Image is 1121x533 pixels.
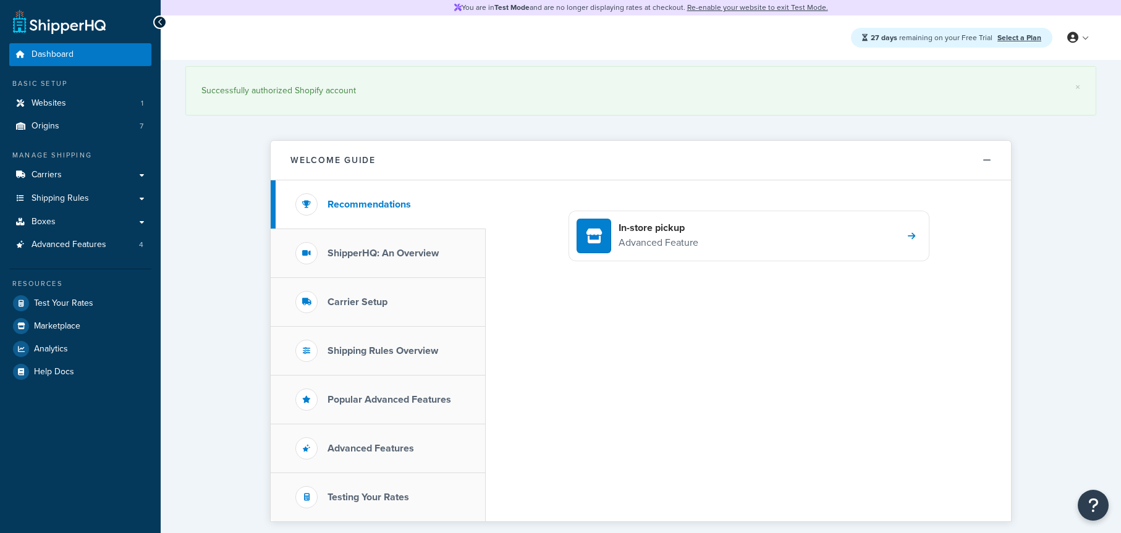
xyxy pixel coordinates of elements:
h3: Carrier Setup [328,296,387,308]
h3: ShipperHQ: An Overview [328,248,439,259]
a: × [1075,82,1080,92]
li: Advanced Features [9,233,151,256]
div: Basic Setup [9,78,151,89]
span: Shipping Rules [32,193,89,204]
span: Boxes [32,217,56,227]
li: Origins [9,115,151,138]
a: Origins7 [9,115,151,138]
a: Test Your Rates [9,292,151,314]
button: Open Resource Center [1078,490,1109,521]
a: Help Docs [9,361,151,383]
div: Manage Shipping [9,150,151,161]
a: Boxes [9,211,151,233]
span: Test Your Rates [34,298,93,309]
span: Marketplace [34,321,80,332]
p: Advanced Feature [619,235,698,251]
h3: Popular Advanced Features [328,394,451,405]
span: Help Docs [34,367,74,377]
a: Advanced Features4 [9,233,151,256]
div: Resources [9,279,151,289]
a: Carriers [9,164,151,187]
a: Websites1 [9,92,151,115]
h3: Testing Your Rates [328,492,409,503]
h2: Welcome Guide [290,156,376,165]
strong: Test Mode [494,2,530,13]
h4: In-store pickup [619,221,698,235]
button: Welcome Guide [271,141,1011,180]
div: Successfully authorized Shopify account [201,82,1080,99]
a: Re-enable your website to exit Test Mode. [687,2,828,13]
span: Origins [32,121,59,132]
a: Shipping Rules [9,187,151,210]
span: Websites [32,98,66,109]
span: remaining on your Free Trial [871,32,994,43]
span: 7 [140,121,143,132]
span: Carriers [32,170,62,180]
span: Dashboard [32,49,74,60]
span: Analytics [34,344,68,355]
strong: 27 days [871,32,897,43]
a: Dashboard [9,43,151,66]
h3: Recommendations [328,199,411,210]
a: Analytics [9,338,151,360]
span: 4 [139,240,143,250]
h3: Shipping Rules Overview [328,345,438,356]
h3: Advanced Features [328,443,414,454]
span: 1 [141,98,143,109]
a: Select a Plan [997,32,1041,43]
a: Marketplace [9,315,151,337]
span: Advanced Features [32,240,106,250]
